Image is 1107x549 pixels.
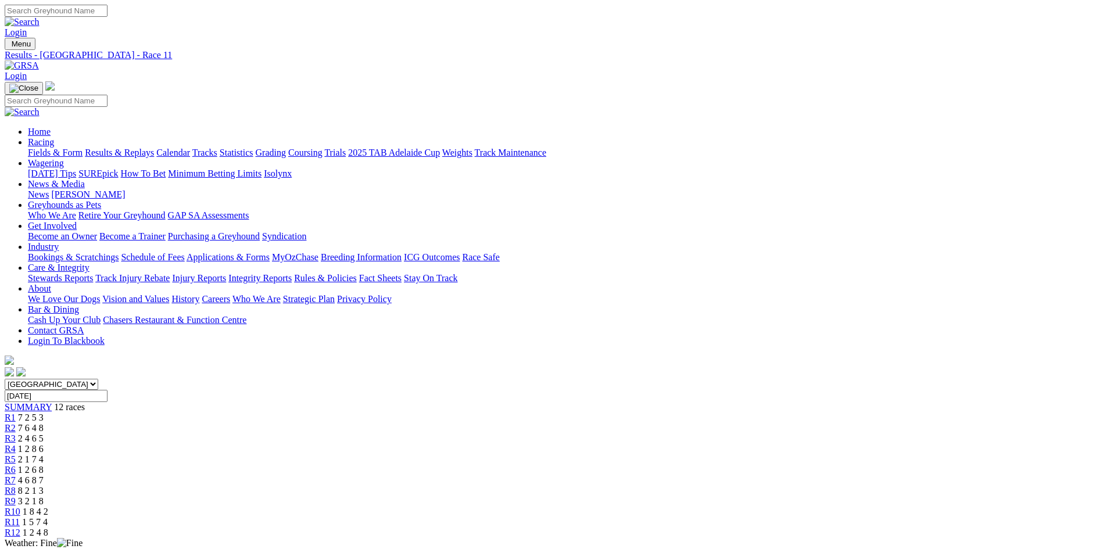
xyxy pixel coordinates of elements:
a: MyOzChase [272,252,318,262]
a: Coursing [288,148,323,157]
div: About [28,294,1102,304]
a: Results & Replays [85,148,154,157]
button: Toggle navigation [5,82,43,95]
a: Retire Your Greyhound [78,210,166,220]
a: Trials [324,148,346,157]
div: Industry [28,252,1102,263]
a: Race Safe [462,252,499,262]
a: R8 [5,486,16,496]
span: Weather: Fine [5,538,83,548]
a: Breeding Information [321,252,402,262]
span: 8 2 1 3 [18,486,44,496]
a: Weights [442,148,472,157]
a: Track Injury Rebate [95,273,170,283]
a: Statistics [220,148,253,157]
a: Become a Trainer [99,231,166,241]
a: Fact Sheets [359,273,402,283]
a: 2025 TAB Adelaide Cup [348,148,440,157]
a: Stay On Track [404,273,457,283]
a: Strategic Plan [283,294,335,304]
a: Bookings & Scratchings [28,252,119,262]
a: Stewards Reports [28,273,93,283]
a: Login To Blackbook [28,336,105,346]
span: R4 [5,444,16,454]
a: Chasers Restaurant & Function Centre [103,315,246,325]
a: Cash Up Your Club [28,315,101,325]
img: logo-grsa-white.png [45,81,55,91]
div: Care & Integrity [28,273,1102,284]
span: SUMMARY [5,402,52,412]
img: logo-grsa-white.png [5,356,14,365]
a: R1 [5,412,16,422]
span: R3 [5,433,16,443]
a: How To Bet [121,168,166,178]
img: Search [5,107,40,117]
a: Care & Integrity [28,263,89,272]
a: R6 [5,465,16,475]
span: 7 2 5 3 [18,412,44,422]
a: Racing [28,137,54,147]
a: R7 [5,475,16,485]
a: [DATE] Tips [28,168,76,178]
div: Racing [28,148,1102,158]
a: Tracks [192,148,217,157]
a: Calendar [156,148,190,157]
a: R11 [5,517,20,527]
a: R10 [5,507,20,516]
a: Bar & Dining [28,304,79,314]
a: R12 [5,528,20,537]
a: R2 [5,423,16,433]
a: Track Maintenance [475,148,546,157]
button: Toggle navigation [5,38,35,50]
a: Privacy Policy [337,294,392,304]
a: Login [5,71,27,81]
span: 7 6 4 8 [18,423,44,433]
a: Industry [28,242,59,252]
a: Isolynx [264,168,292,178]
img: facebook.svg [5,367,14,376]
a: Wagering [28,158,64,168]
a: Who We Are [232,294,281,304]
span: 2 4 6 5 [18,433,44,443]
a: Results - [GEOGRAPHIC_DATA] - Race 11 [5,50,1102,60]
div: News & Media [28,189,1102,200]
a: Get Involved [28,221,77,231]
span: 1 2 8 6 [18,444,44,454]
a: R5 [5,454,16,464]
a: Careers [202,294,230,304]
a: SUREpick [78,168,118,178]
input: Search [5,95,108,107]
img: Fine [57,538,83,548]
a: Grading [256,148,286,157]
span: 2 1 7 4 [18,454,44,464]
span: Menu [12,40,31,48]
span: 1 8 4 2 [23,507,48,516]
a: Rules & Policies [294,273,357,283]
a: History [171,294,199,304]
span: 1 5 7 4 [22,517,48,527]
div: Wagering [28,168,1102,179]
a: News & Media [28,179,85,189]
span: 4 6 8 7 [18,475,44,485]
a: GAP SA Assessments [168,210,249,220]
span: 1 2 4 8 [23,528,48,537]
img: Search [5,17,40,27]
a: Integrity Reports [228,273,292,283]
div: Get Involved [28,231,1102,242]
a: Become an Owner [28,231,97,241]
a: R9 [5,496,16,506]
a: Who We Are [28,210,76,220]
a: Injury Reports [172,273,226,283]
a: About [28,284,51,293]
